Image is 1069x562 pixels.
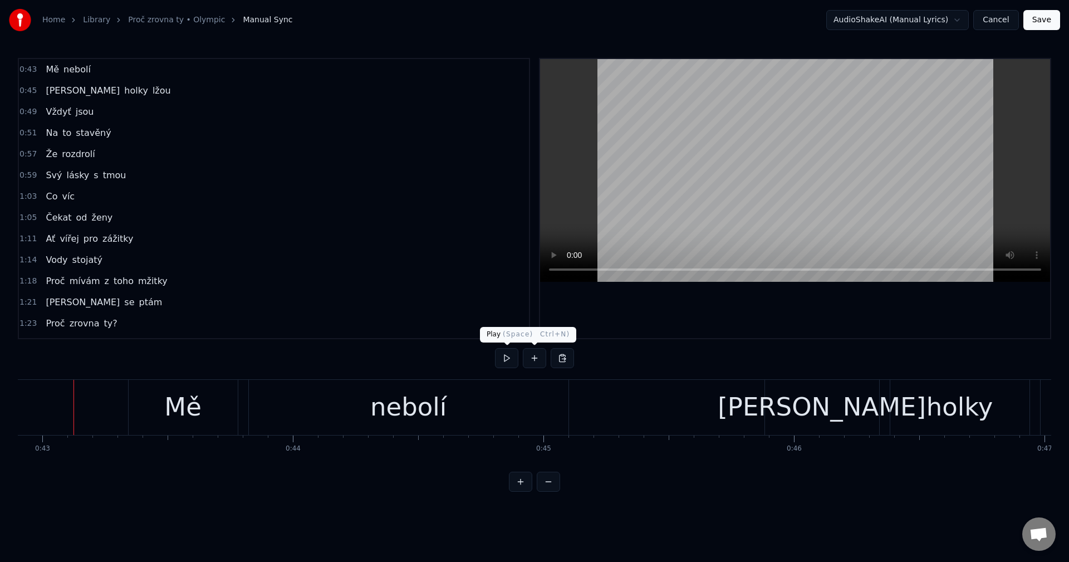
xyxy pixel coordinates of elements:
span: 1:21 [19,297,37,308]
span: ( Space ) [503,330,533,338]
span: 1:23 [19,318,37,329]
span: 1:05 [19,212,37,223]
span: 0:45 [19,85,37,96]
span: 1:14 [19,255,37,266]
button: Cancel [973,10,1018,30]
span: Čekat [45,211,72,224]
div: holky [926,388,993,426]
span: stavěný [75,126,112,139]
nav: breadcrumb [42,14,293,26]
span: Na [45,126,59,139]
span: holky [123,84,149,97]
a: Home [42,14,65,26]
span: ty? [102,317,118,330]
span: 0:57 [19,149,37,160]
span: Svý [45,169,63,182]
div: 0:44 [286,444,301,453]
span: 0:49 [19,106,37,118]
span: Mě [45,63,60,76]
span: Že [45,148,58,160]
span: jsou [75,105,95,118]
span: Vody [45,253,68,266]
span: nebolí [62,63,92,76]
span: toho [112,275,135,287]
span: se [123,296,135,309]
div: Otevřený chat [1022,517,1056,551]
a: Library [83,14,110,26]
div: Mě [164,388,202,426]
div: [PERSON_NAME] [718,388,926,426]
span: vířej [58,232,80,245]
div: 0:47 [1037,444,1052,453]
a: Proč zrovna ty • Olympic [128,14,225,26]
button: Save [1023,10,1060,30]
span: lásky [66,169,91,182]
span: 0:51 [19,128,37,139]
span: Proč [45,275,66,287]
span: stojatý [71,253,104,266]
span: 1:03 [19,191,37,202]
span: s [92,169,99,182]
span: rozdrolí [61,148,96,160]
span: ženy [90,211,114,224]
span: ptám [138,296,164,309]
span: zážitky [101,232,134,245]
span: ( Ctrl+N ) [537,330,570,338]
div: nebolí [370,388,447,426]
span: 0:43 [19,64,37,75]
span: z [104,275,110,287]
span: tmou [102,169,128,182]
div: 0:45 [536,444,551,453]
span: 1:18 [19,276,37,287]
div: 0:43 [35,444,50,453]
div: 0:46 [787,444,802,453]
span: lžou [151,84,172,97]
span: mívám [68,275,101,287]
img: youka [9,9,31,31]
span: Manual Sync [243,14,292,26]
span: Co [45,190,58,203]
div: Play [480,327,540,343]
span: mžitky [137,275,169,287]
span: [PERSON_NAME] [45,296,121,309]
span: Vždyť [45,105,72,118]
span: víc [61,190,76,203]
span: Proč [45,317,66,330]
span: zrovna [68,317,101,330]
span: [PERSON_NAME] [45,84,121,97]
span: 1:11 [19,233,37,245]
span: od [75,211,89,224]
span: Ať [45,232,56,245]
span: pro [82,232,99,245]
span: 0:59 [19,170,37,181]
span: to [61,126,72,139]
